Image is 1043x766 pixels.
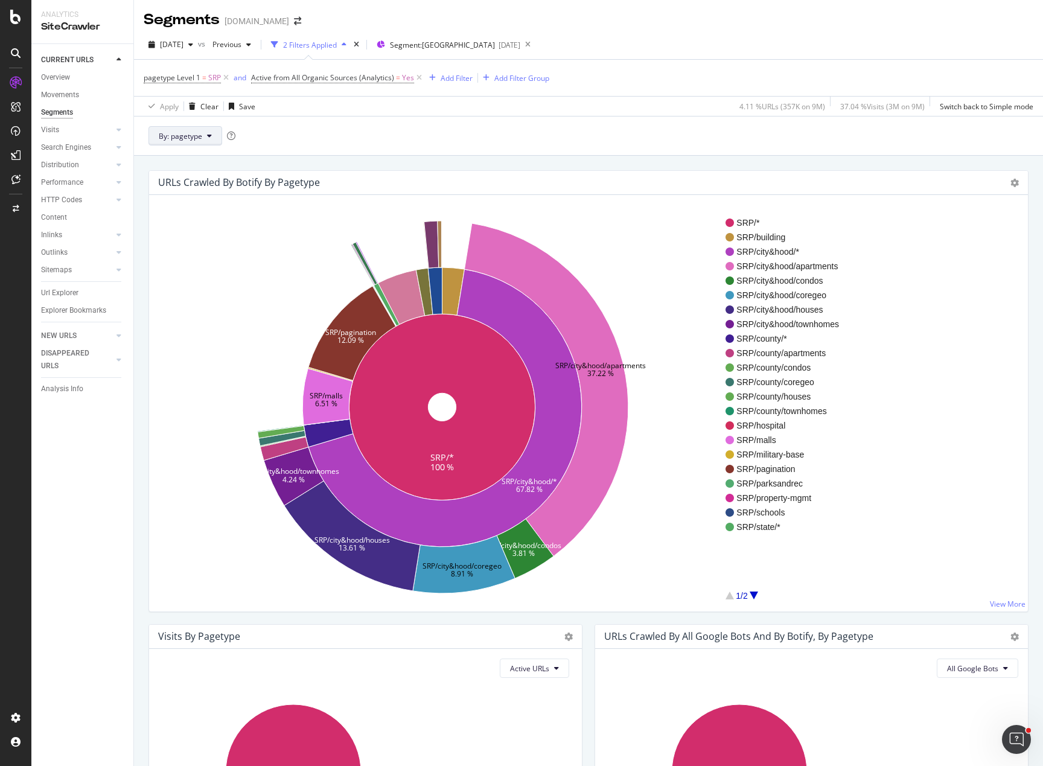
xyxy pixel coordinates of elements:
[200,101,218,112] div: Clear
[736,506,839,519] span: SRP/schools
[224,97,255,116] button: Save
[41,141,91,154] div: Search Engines
[160,101,179,112] div: Apply
[148,126,222,145] button: By: pagetype
[430,461,455,473] text: 100 %
[41,211,125,224] a: Content
[736,391,839,403] span: SRP/county/houses
[736,260,839,272] span: SRP/city&hood/apartments
[339,543,365,553] text: 13.61 %
[144,72,200,83] span: pagetype Level 1
[423,561,502,571] text: SRP/city&hood/coregeo
[283,40,337,50] div: 2 Filters Applied
[41,124,59,136] div: Visits
[41,330,77,342] div: NEW URLS
[315,398,337,409] text: 6.51 %
[736,434,839,446] span: SRP/malls
[41,10,124,20] div: Analytics
[736,304,839,316] span: SRP/city&hood/houses
[41,89,125,101] a: Movements
[41,159,79,171] div: Distribution
[41,54,94,66] div: CURRENT URLS
[502,476,558,486] text: SRP/city&hood/*
[604,628,873,645] h4: URLs Crawled by All Google Bots and by Botify, by pagetype
[41,89,79,101] div: Movements
[451,569,473,579] text: 8.91 %
[736,492,839,504] span: SRP/property-mgmt
[41,383,83,395] div: Analysis Info
[947,663,998,674] span: All Google Bots
[499,40,520,50] div: [DATE]
[208,39,241,49] span: Previous
[310,391,343,401] text: SRP/malls
[41,211,67,224] div: Content
[736,405,839,417] span: SRP/county/townhomes
[225,15,289,27] div: [DOMAIN_NAME]
[337,335,364,345] text: 12.09 %
[736,477,839,490] span: SRP/parksandrec
[41,106,125,119] a: Segments
[234,72,246,83] button: and
[935,97,1033,116] button: Switch back to Simple mode
[41,287,78,299] div: Url Explorer
[351,39,362,51] div: times
[41,124,113,136] a: Visits
[144,97,179,116] button: Apply
[736,376,839,388] span: SRP/county/coregeo
[736,448,839,461] span: SRP/military-base
[1010,633,1019,641] i: Options
[736,362,839,374] span: SRP/county/condos
[314,535,390,545] text: SRP/city&hood/houses
[510,663,549,674] span: Active URLs
[41,194,113,206] a: HTTP Codes
[144,35,198,54] button: [DATE]
[41,264,113,276] a: Sitemaps
[41,159,113,171] a: Distribution
[517,484,543,494] text: 67.82 %
[478,71,549,85] button: Add Filter Group
[736,463,839,475] span: SRP/pagination
[41,383,125,395] a: Analysis Info
[41,71,125,84] a: Overview
[736,420,839,432] span: SRP/hospital
[198,39,208,49] span: vs
[325,327,376,337] text: SRP/pagination
[202,72,206,83] span: =
[564,633,573,641] i: Options
[512,548,535,558] text: 3.81 %
[736,333,839,345] span: SRP/county/*
[736,289,839,301] span: SRP/city&hood/coregeo
[41,304,106,317] div: Explorer Bookmarks
[266,35,351,54] button: 2 Filters Applied
[41,176,83,189] div: Performance
[158,174,320,191] h4: URLs Crawled By Botify By pagetype
[41,229,62,241] div: Inlinks
[41,176,113,189] a: Performance
[430,452,454,463] text: SRP/*
[990,599,1025,609] a: View More
[940,101,1033,112] div: Switch back to Simple mode
[739,101,825,112] div: 4.11 % URLs ( 357K on 9M )
[736,347,839,359] span: SRP/county/apartments
[736,275,839,287] span: SRP/city&hood/condos
[41,71,70,84] div: Overview
[736,246,839,258] span: SRP/city&hood/*
[41,347,113,372] a: DISAPPEARED URLS
[1010,179,1019,187] i: Options
[736,318,839,330] span: SRP/city&hood/townhomes
[41,347,102,372] div: DISAPPEARED URLS
[249,466,339,476] text: SRP/city&hood/townhomes
[937,659,1018,678] button: All Google Bots
[41,264,72,276] div: Sitemaps
[41,229,113,241] a: Inlinks
[41,20,124,34] div: SiteCrawler
[1002,725,1031,754] iframe: Intercom live chat
[372,35,520,54] button: Segment:[GEOGRAPHIC_DATA][DATE]
[402,69,414,86] span: Yes
[41,194,82,206] div: HTTP Codes
[294,17,301,25] div: arrow-right-arrow-left
[41,106,73,119] div: Segments
[587,368,614,378] text: 37.22 %
[160,39,183,49] span: 2025 Sep. 5th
